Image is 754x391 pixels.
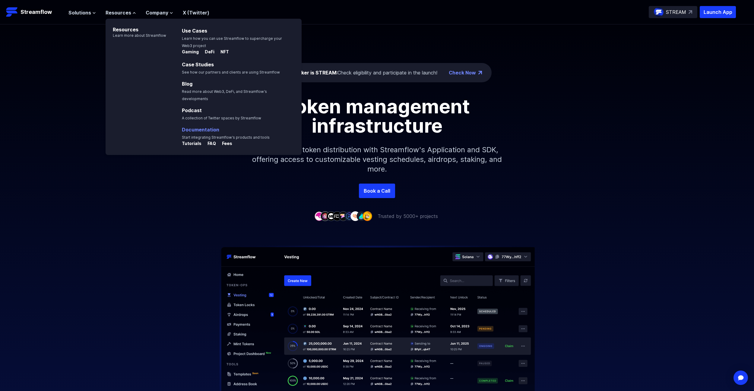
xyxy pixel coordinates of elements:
a: FAQ [203,141,217,147]
div: Open Intercom Messenger [733,371,748,385]
img: streamflow-logo-circle.png [654,7,664,17]
span: Start integrating Streamflow’s products and tools [182,135,270,140]
span: The ticker is STREAM: [284,70,337,76]
img: company-6 [344,211,354,221]
a: Case Studies [182,61,214,68]
a: Check Now [449,69,476,76]
button: Company [146,9,173,16]
span: A collection of Twitter spaces by Streamflow [182,116,261,120]
span: See how our partners and clients are using Streamflow [182,70,280,74]
p: Learn more about Streamflow [106,33,166,38]
span: Solutions [68,9,91,16]
span: Learn how you can use Streamflow to supercharge your Web3 project [182,36,282,48]
a: Gaming [182,49,200,55]
img: top-right-arrow.svg [689,10,692,14]
a: Fees [217,141,232,147]
button: Solutions [68,9,96,16]
p: STREAM [666,8,686,16]
a: DeFi [200,49,216,55]
a: Use Cases [182,28,207,34]
a: Tutorials [182,141,203,147]
button: Resources [106,9,136,16]
a: Blog [182,81,192,87]
img: company-5 [338,211,348,221]
span: Company [146,9,168,16]
img: company-9 [363,211,372,221]
a: STREAM [649,6,697,18]
div: Check eligibility and participate in the launch! [284,69,437,76]
img: company-7 [350,211,360,221]
a: Book a Call [359,184,395,198]
img: company-2 [320,211,330,221]
a: Documentation [182,127,219,133]
p: Simplify your token distribution with Streamflow's Application and SDK, offering access to custom... [247,135,507,184]
p: Streamflow [21,8,52,16]
a: Podcast [182,107,202,113]
button: Launch App [700,6,736,18]
p: FAQ [203,140,216,147]
img: company-1 [314,211,324,221]
a: X (Twitter) [183,10,209,16]
img: top-right-arrow.png [478,71,482,74]
img: Streamflow Logo [6,6,18,18]
p: NFT [216,49,229,55]
span: Read more about Web3, DeFi, and Streamflow’s developments [182,89,267,101]
h1: Token management infrastructure [241,97,513,135]
span: Resources [106,9,131,16]
p: DeFi [200,49,214,55]
p: Resources [106,19,166,33]
img: company-8 [356,211,366,221]
img: company-3 [326,211,336,221]
a: NFT [216,49,229,55]
p: Trusted by 5000+ projects [378,213,438,220]
a: Streamflow [6,6,62,18]
p: Tutorials [182,140,201,147]
img: company-4 [332,211,342,221]
p: Gaming [182,49,199,55]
